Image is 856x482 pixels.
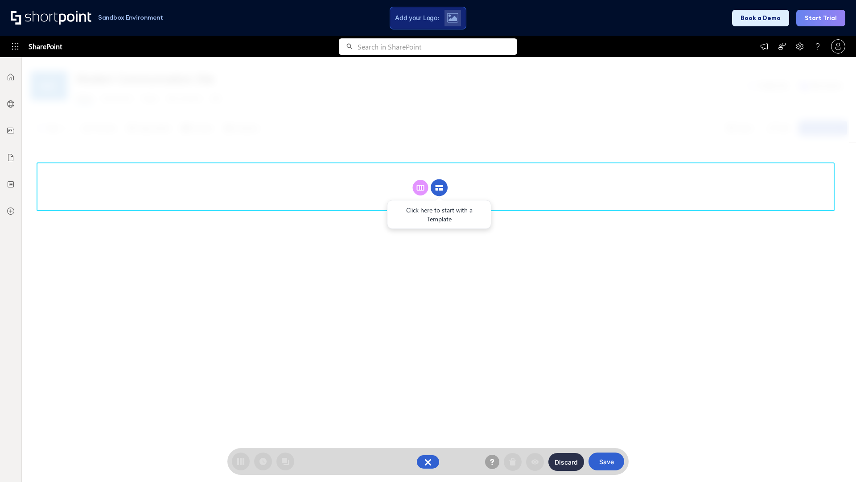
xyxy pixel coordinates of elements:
[811,439,856,482] iframe: Chat Widget
[447,13,458,23] img: Upload logo
[796,10,845,26] button: Start Trial
[588,453,624,470] button: Save
[395,14,439,22] span: Add your Logo:
[358,38,517,55] input: Search in SharePoint
[548,453,584,471] button: Discard
[98,15,163,20] h1: Sandbox Environment
[732,10,789,26] button: Book a Demo
[29,36,62,57] span: SharePoint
